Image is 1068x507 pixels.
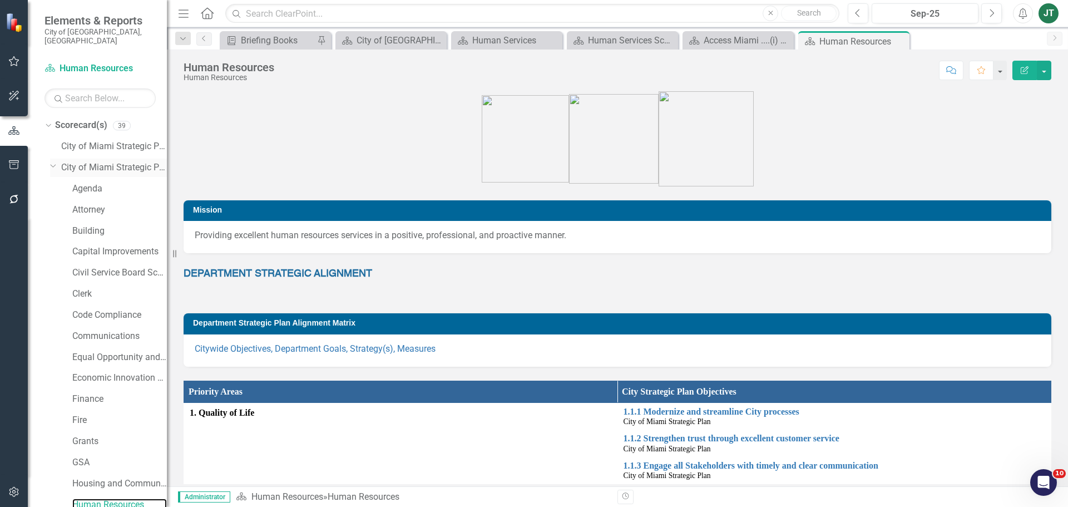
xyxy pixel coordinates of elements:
[193,319,1046,327] h3: Department Strategic Plan Alignment Matrix
[195,229,1040,242] div: Providing excellent human resources services in a positive, professional, and proactive manner.
[178,491,230,503] span: Administrator
[624,471,711,480] span: City of Miami Strategic Plan
[222,33,314,47] a: Briefing Books
[72,288,167,301] a: Clerk
[72,372,167,385] a: Economic Innovation and Development
[72,414,167,427] a: Fire
[617,430,1051,457] td: Double-Click to Edit Right Click for Context Menu
[72,183,167,195] a: Agenda
[113,121,131,130] div: 39
[184,73,274,82] div: Human Resources
[61,140,167,153] a: City of Miami Strategic Plan
[72,351,167,364] a: Equal Opportunity and Diversity Programs
[184,403,618,484] td: Double-Click to Edit
[357,33,444,47] div: City of [GEOGRAPHIC_DATA]
[72,393,167,406] a: Finance
[72,456,167,469] a: GSA
[72,330,167,343] a: Communications
[55,119,107,132] a: Scorecard(s)
[72,245,167,258] a: Capital Improvements
[624,434,1046,444] a: 1.1.2 Strengthen trust through excellent customer service
[624,445,711,453] span: City of Miami Strategic Plan
[624,407,1046,417] a: 1.1.1 Modernize and streamline City processes
[72,309,167,322] a: Code Compliance
[193,206,1046,214] h3: Mission
[624,461,1046,471] a: 1.1.3 Engage all Stakeholders with timely and clear communication
[1039,3,1059,23] button: JT
[482,95,569,183] img: city_priorities_qol_icon.png
[72,225,167,238] a: Building
[685,33,791,47] a: Access Miami ....(i) Strategy / Milestone Evaluation and Recommendations Report
[72,478,167,490] a: Housing and Community Development
[184,269,372,279] span: DEPARTMENT STRATEGIC ALIGNMENT
[1030,469,1057,496] iframe: Intercom live chat
[472,33,560,47] div: Human Services
[872,3,978,23] button: Sep-25
[72,267,167,279] a: Civil Service Board Scorecard
[876,7,975,21] div: Sep-25
[44,62,156,75] a: Human Resources
[454,33,560,47] a: Human Services
[704,33,791,47] div: Access Miami ....(i) Strategy / Milestone Evaluation and Recommendations Report
[328,491,399,502] div: Human Resources
[588,33,675,47] div: Human Services Scorecard Evaluation and Recommendations
[190,407,612,420] span: 1. Quality of Life
[6,13,25,32] img: ClearPoint Strategy
[44,88,156,108] input: Search Below...
[624,417,711,426] span: City of Miami Strategic Plan
[781,6,837,21] button: Search
[251,491,323,502] a: Human Resources
[617,403,1051,430] td: Double-Click to Edit Right Click for Context Menu
[236,491,609,504] div: »
[184,61,274,73] div: Human Resources
[44,14,156,27] span: Elements & Reports
[241,33,314,47] div: Briefing Books
[1053,469,1066,478] span: 10
[72,435,167,448] a: Grants
[338,33,444,47] a: City of [GEOGRAPHIC_DATA]
[195,343,436,354] a: Citywide Objectives, Department Goals, Strategy(s), Measures
[61,161,167,174] a: City of Miami Strategic Plan (NEW)
[797,8,821,17] span: Search
[570,33,675,47] a: Human Services Scorecard Evaluation and Recommendations
[617,457,1051,484] td: Double-Click to Edit Right Click for Context Menu
[44,27,156,46] small: City of [GEOGRAPHIC_DATA], [GEOGRAPHIC_DATA]
[819,35,907,48] div: Human Resources
[72,204,167,216] a: Attorney
[659,91,754,186] img: city_priorities_p2p_icon%20grey.png
[225,4,839,23] input: Search ClearPoint...
[569,94,659,184] img: city_priorities_res_icon%20grey.png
